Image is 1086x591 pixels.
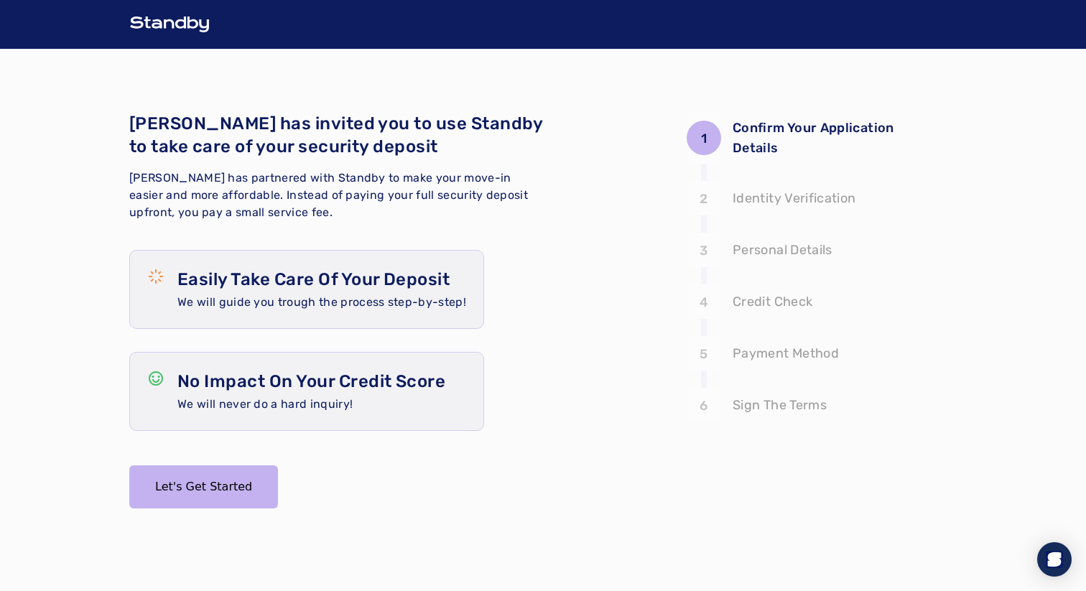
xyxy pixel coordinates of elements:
[129,465,278,508] button: Let's Get Started
[733,118,905,158] p: Confirm Your Application Details
[700,241,707,261] p: 3
[177,396,445,413] p: We will never do a hard inquiry!
[177,268,466,291] p: Easily Take Care Of Your Deposit
[177,370,445,393] p: No Impact On Your Credit Score
[177,294,466,311] p: We will guide you trough the process step-by-step!
[700,344,707,364] p: 5
[733,343,839,363] p: Payment Method
[733,292,812,312] p: Credit Check
[733,395,827,415] p: Sign The Terms
[733,240,832,260] p: Personal Details
[700,292,708,312] p: 4
[700,189,707,209] p: 2
[700,396,707,416] p: 6
[733,188,856,208] p: Identity Verification
[129,171,528,219] span: [PERSON_NAME] has partnered with Standby to make your move-in easier and more affordable. Instead...
[701,129,707,149] p: 1
[129,113,542,157] span: [PERSON_NAME] has invited you to use Standby to take care of your security deposit
[1037,542,1072,577] div: Open Intercom Messenger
